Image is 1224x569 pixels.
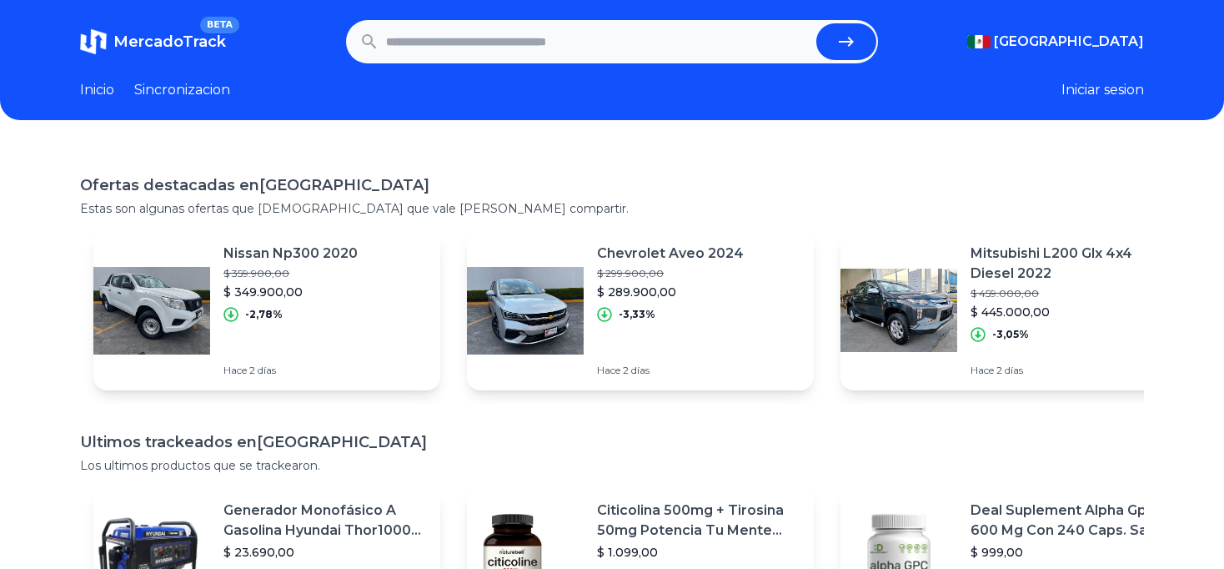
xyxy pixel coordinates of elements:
[80,174,1144,197] h1: Ofertas destacadas en [GEOGRAPHIC_DATA]
[93,252,210,369] img: Featured image
[597,267,744,280] p: $ 299.900,00
[597,284,744,300] p: $ 289.900,00
[840,252,957,369] img: Featured image
[223,501,427,541] p: Generador Monofásico A Gasolina Hyundai Thor10000 P 11.5 Kw
[597,364,744,377] p: Hace 2 días
[200,17,239,33] span: BETA
[971,364,1174,377] p: Hace 2 días
[619,308,655,321] p: -3,33%
[1061,80,1144,100] button: Iniciar sesion
[80,80,114,100] a: Inicio
[971,544,1174,561] p: $ 999,00
[597,244,744,264] p: Chevrolet Aveo 2024
[967,35,991,48] img: Mexico
[467,252,584,369] img: Featured image
[93,230,440,390] a: Featured imageNissan Np300 2020$ 359.900,00$ 349.900,00-2,78%Hace 2 días
[971,501,1174,541] p: Deal Suplement Alpha Gpc 600 Mg Con 240 Caps. Salud Cerebral Sabor S/n
[971,304,1174,320] p: $ 445.000,00
[245,308,283,321] p: -2,78%
[223,267,358,280] p: $ 359.900,00
[223,364,358,377] p: Hace 2 días
[113,33,226,51] span: MercadoTrack
[992,328,1029,341] p: -3,05%
[971,244,1174,284] p: Mitsubishi L200 Glx 4x4 Diesel 2022
[80,457,1144,474] p: Los ultimos productos que se trackearon.
[80,431,1144,454] h1: Ultimos trackeados en [GEOGRAPHIC_DATA]
[994,32,1144,52] span: [GEOGRAPHIC_DATA]
[223,244,358,264] p: Nissan Np300 2020
[597,501,800,541] p: Citicolina 500mg + Tirosina 50mg Potencia Tu Mente (120caps) Sabor Sin Sabor
[134,80,230,100] a: Sincronizacion
[597,544,800,561] p: $ 1.099,00
[971,287,1174,300] p: $ 459.000,00
[223,284,358,300] p: $ 349.900,00
[467,230,814,390] a: Featured imageChevrolet Aveo 2024$ 299.900,00$ 289.900,00-3,33%Hace 2 días
[80,28,107,55] img: MercadoTrack
[840,230,1187,390] a: Featured imageMitsubishi L200 Glx 4x4 Diesel 2022$ 459.000,00$ 445.000,00-3,05%Hace 2 días
[967,32,1144,52] button: [GEOGRAPHIC_DATA]
[80,200,1144,217] p: Estas son algunas ofertas que [DEMOGRAPHIC_DATA] que vale [PERSON_NAME] compartir.
[223,544,427,561] p: $ 23.690,00
[80,28,226,55] a: MercadoTrackBETA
